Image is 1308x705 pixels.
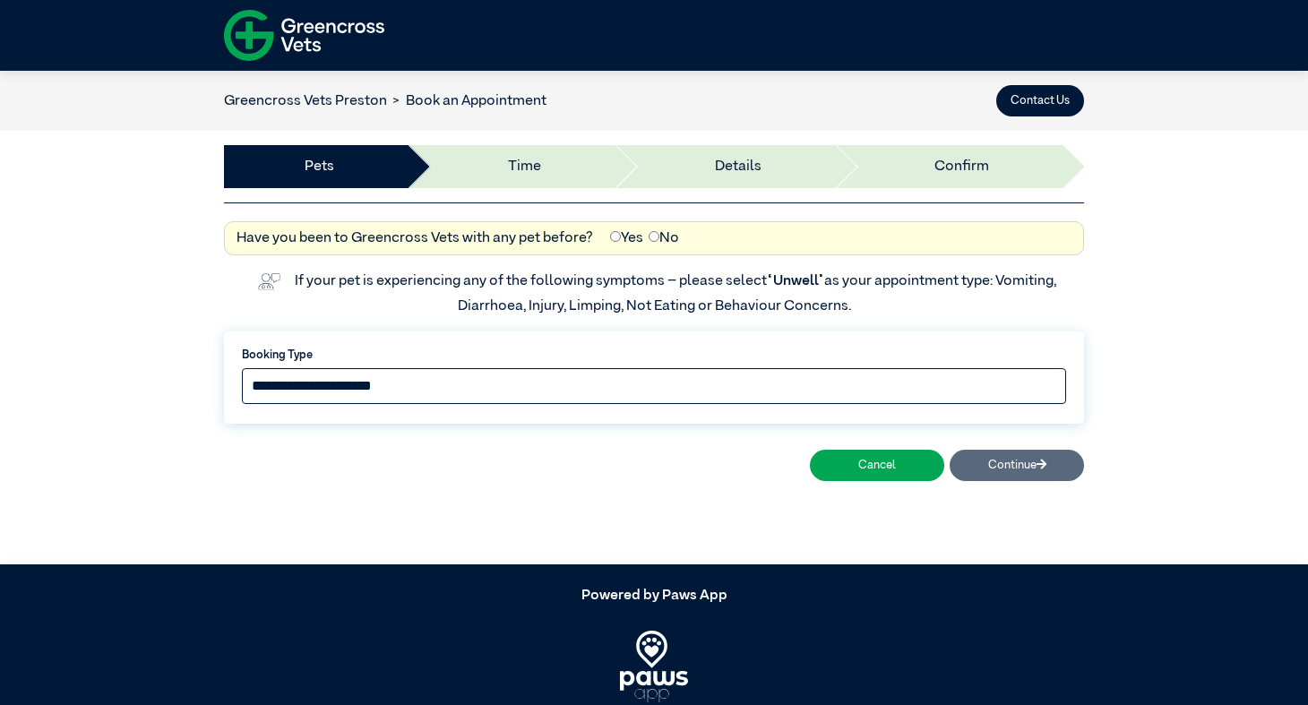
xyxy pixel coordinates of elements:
[767,274,824,288] span: “Unwell”
[649,231,659,242] input: No
[242,347,1066,364] label: Booking Type
[649,228,679,249] label: No
[305,156,334,177] a: Pets
[252,267,286,296] img: vet
[610,231,621,242] input: Yes
[224,90,546,112] nav: breadcrumb
[810,450,944,481] button: Cancel
[224,94,387,108] a: Greencross Vets Preston
[996,85,1084,116] button: Contact Us
[610,228,643,249] label: Yes
[237,228,593,249] label: Have you been to Greencross Vets with any pet before?
[620,631,689,702] img: PawsApp
[387,90,546,112] li: Book an Appointment
[224,588,1084,605] h5: Powered by Paws App
[295,274,1059,314] label: If your pet is experiencing any of the following symptoms – please select as your appointment typ...
[224,4,384,66] img: f-logo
